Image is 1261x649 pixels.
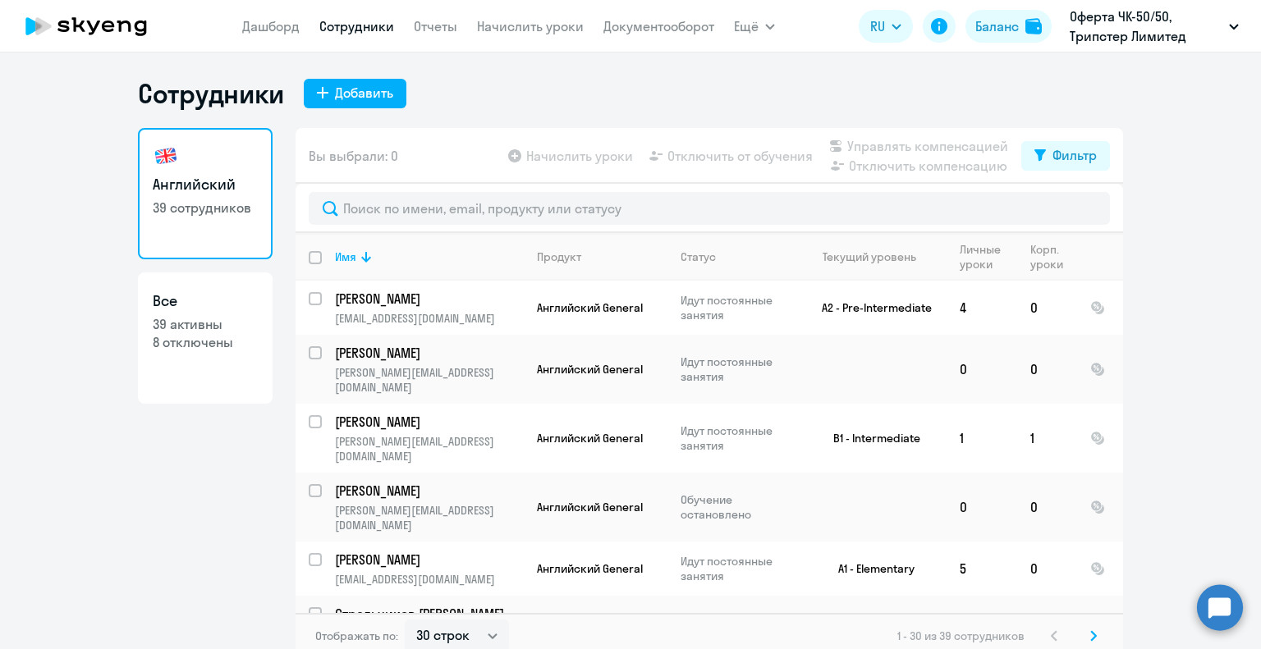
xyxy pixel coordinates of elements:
div: Текущий уровень [823,249,916,264]
div: Продукт [537,249,581,264]
span: RU [870,16,885,36]
p: [PERSON_NAME] [335,482,520,500]
td: 0 [947,473,1017,542]
p: [PERSON_NAME][EMAIL_ADDRESS][DOMAIN_NAME] [335,365,523,395]
td: 5 [947,542,1017,596]
h3: Все [153,290,258,312]
div: Фильтр [1052,145,1097,165]
td: A2 - Pre-Intermediate [794,281,947,335]
a: Стрельчиков [PERSON_NAME] [335,605,523,623]
h3: Английский [153,174,258,195]
div: Корп. уроки [1030,242,1066,272]
td: 4 [947,281,1017,335]
div: Продукт [537,249,667,264]
input: Поиск по имени, email, продукту или статусу [309,192,1110,225]
td: A1 - Elementary [794,542,947,596]
p: [PERSON_NAME] [335,413,520,431]
div: Добавить [335,83,393,103]
p: 39 сотрудников [153,199,258,217]
p: [PERSON_NAME][EMAIL_ADDRESS][DOMAIN_NAME] [335,434,523,464]
a: [PERSON_NAME] [335,551,523,569]
a: Документооборот [603,18,714,34]
a: [PERSON_NAME] [335,413,523,431]
span: Английский General [537,362,643,377]
td: 0 [1017,335,1077,404]
button: Балансbalance [965,10,1052,43]
p: [PERSON_NAME] [335,290,520,308]
p: Идут постоянные занятия [681,423,793,453]
span: Английский General [537,561,643,576]
span: Английский General [537,431,643,446]
span: Отображать по: [315,628,398,643]
div: Статус [681,249,793,264]
td: 1 [947,404,1017,473]
p: 8 отключены [153,333,258,351]
a: Английский39 сотрудников [138,128,273,259]
p: Стрельчиков [PERSON_NAME] [335,605,520,623]
td: 0 [947,335,1017,404]
a: [PERSON_NAME] [335,344,523,362]
p: Оферта ЧК-50/50, Трипстер Лимитед [1070,7,1222,46]
img: balance [1025,18,1042,34]
button: Добавить [304,79,406,108]
p: 39 активны [153,315,258,333]
span: Английский General [537,500,643,514]
a: Начислить уроки [477,18,584,34]
td: 0 [1017,281,1077,335]
button: Ещё [734,10,775,43]
td: 0 [1017,473,1077,542]
div: Личные уроки [960,242,1006,272]
p: Идут постоянные занятия [681,293,793,322]
button: RU [859,10,913,43]
p: Идут постоянные занятия [681,354,793,384]
td: 1 [1017,404,1077,473]
div: Личные уроки [960,242,1016,272]
p: [EMAIL_ADDRESS][DOMAIN_NAME] [335,311,523,326]
span: Вы выбрали: 0 [309,146,398,166]
p: Идут постоянные занятия [681,554,793,583]
button: Оферта ЧК-50/50, Трипстер Лимитед [1062,7,1247,46]
td: B1 - Intermediate [794,404,947,473]
button: Фильтр [1021,141,1110,171]
td: 0 [1017,542,1077,596]
span: Ещё [734,16,759,36]
span: 1 - 30 из 39 сотрудников [897,628,1025,643]
p: [PERSON_NAME] [335,551,520,569]
img: english [153,143,179,169]
p: [EMAIL_ADDRESS][DOMAIN_NAME] [335,572,523,587]
div: Имя [335,249,356,264]
div: Корп. уроки [1030,242,1076,272]
div: Баланс [975,16,1019,36]
p: Обучение остановлено [681,492,793,522]
span: Английский General [537,300,643,315]
a: Дашборд [242,18,300,34]
div: Статус [681,249,716,264]
a: Отчеты [414,18,457,34]
a: [PERSON_NAME] [335,482,523,500]
a: Сотрудники [319,18,394,34]
div: Имя [335,249,523,264]
p: [PERSON_NAME][EMAIL_ADDRESS][DOMAIN_NAME] [335,503,523,532]
div: Текущий уровень [807,249,946,264]
h1: Сотрудники [138,77,284,110]
p: [PERSON_NAME] [335,344,520,362]
a: Все39 активны8 отключены [138,272,273,404]
a: [PERSON_NAME] [335,290,523,308]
